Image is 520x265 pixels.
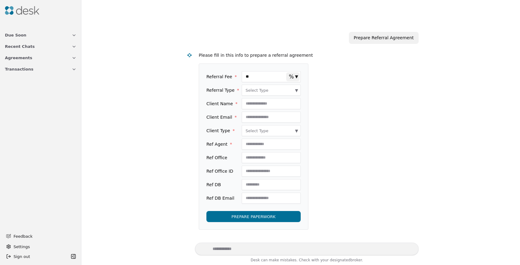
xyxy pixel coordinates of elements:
[206,179,239,190] label: Ref DB
[206,166,239,177] label: Ref Office ID
[206,152,239,163] label: Ref Office
[14,233,73,240] span: Feedback
[206,71,239,82] label: Referral Fee
[5,66,33,72] span: Transactions
[4,242,78,252] button: Settings
[1,63,80,75] button: Transactions
[14,253,30,260] span: Sign out
[5,32,26,38] span: Due Soon
[206,112,239,123] label: Client Email
[2,231,76,242] button: Feedback
[206,211,301,222] button: PREPARE PAPERWORK
[195,257,419,265] div: Desk can make mistakes. Check with your broker.
[1,41,80,52] button: Recent Chats
[294,86,299,94] div: ▾
[349,32,419,44] div: Prepare Referral Agreement
[206,85,239,96] label: Referral Type
[206,193,239,204] label: Ref DB Email
[187,52,192,58] img: Desk
[5,6,39,15] img: Desk
[5,55,32,61] span: Agreements
[206,98,239,109] label: Client Name
[14,244,30,250] span: Settings
[294,126,299,135] div: ▾
[206,139,239,150] label: Ref Agent
[4,252,69,261] button: Sign out
[195,243,419,255] textarea: Write your prompt here
[5,43,35,50] span: Recent Chats
[206,125,239,136] label: Client Type
[1,29,80,41] button: Due Soon
[1,52,80,63] button: Agreements
[295,72,298,81] div: ▾
[330,258,350,262] span: designated
[199,52,414,59] div: Please fill in this info to prepare a referral agreement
